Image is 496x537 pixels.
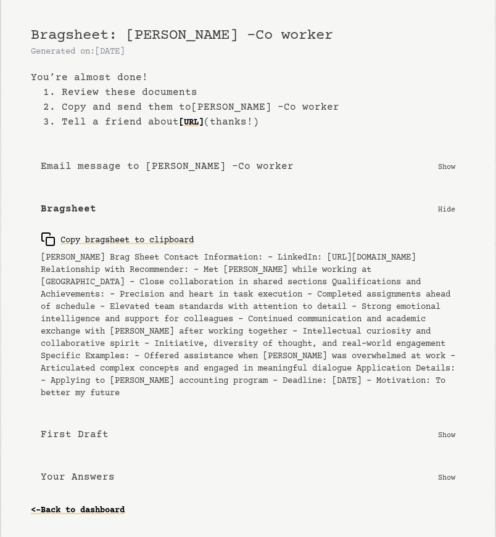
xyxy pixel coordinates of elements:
span: Bragsheet: [PERSON_NAME] -Co worker [31,27,333,44]
button: Copy bragsheet to clipboard [41,227,194,252]
p: Show [438,428,455,441]
b: Your Answers [41,470,115,485]
div: Copy bragsheet to clipboard [41,232,194,247]
b: Email message to [PERSON_NAME] -Co worker [41,159,294,174]
button: Email message to [PERSON_NAME] -Co worker Show [31,149,465,184]
button: First Draft Show [31,417,465,453]
p: Hide [438,203,455,215]
b: You’re almost done! [31,70,465,85]
b: Bragsheet [41,202,96,216]
pre: [PERSON_NAME] Brag Sheet Contact Information: - LinkedIn: [URL][DOMAIN_NAME] Relationship with Re... [41,252,455,400]
a: <-Back to dashboard [31,501,125,520]
button: Your Answers Show [31,460,465,495]
li: 2. Copy and send them to [PERSON_NAME] -Co worker [43,100,465,115]
a: [URL] [179,113,204,133]
p: Show [438,160,455,173]
p: Generated on: [DATE] [31,46,465,58]
li: 3. Tell a friend about (thanks!) [43,115,465,129]
b: First Draft [41,427,109,442]
p: Show [438,471,455,483]
button: Bragsheet Hide [31,192,465,227]
li: 1. Review these documents [43,85,465,100]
